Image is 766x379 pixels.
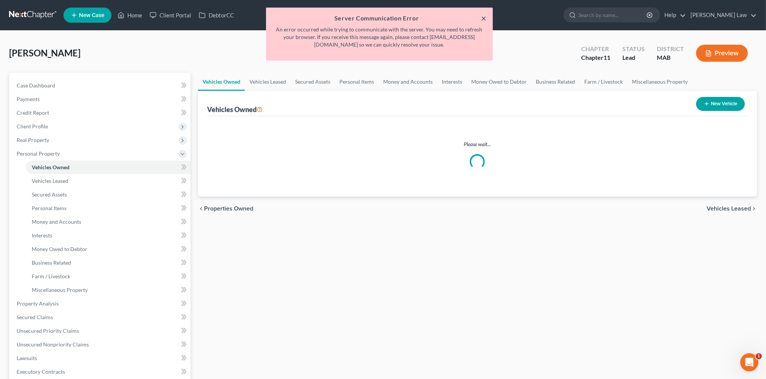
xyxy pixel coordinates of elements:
[467,73,531,91] a: Money Owed to Debtor
[32,287,88,293] span: Miscellaneous Property
[17,314,53,320] span: Secured Claims
[26,174,190,188] a: Vehicles Leased
[11,297,190,310] a: Property Analysis
[481,14,487,23] button: ×
[198,73,245,91] a: Vehicles Owned
[32,259,71,266] span: Business Related
[32,205,67,211] span: Personal Items
[756,353,762,359] span: 1
[198,206,204,212] i: chevron_left
[272,14,487,23] h5: Server Communication Error
[272,26,487,48] p: An error occurred while trying to communicate with the server. You may need to refresh your brows...
[751,206,757,212] i: chevron_right
[213,140,742,148] p: Please wait...
[17,96,40,102] span: Payments
[32,232,52,239] span: Interests
[26,242,190,256] a: Money Owed to Debtor
[291,73,335,91] a: Secured Assets
[32,246,87,252] span: Money Owed to Debtor
[32,273,70,279] span: Farm / Livestock
[11,106,190,120] a: Credit Report
[11,310,190,324] a: Secured Claims
[696,97,745,111] button: New Vehicle
[26,270,190,283] a: Farm / Livestock
[17,300,59,307] span: Property Analysis
[26,215,190,229] a: Money and Accounts
[11,92,190,106] a: Payments
[379,73,437,91] a: Money and Accounts
[11,79,190,92] a: Case Dashboard
[17,82,55,89] span: Case Dashboard
[17,341,89,348] span: Unsecured Nonpriority Claims
[437,73,467,91] a: Interests
[17,328,79,334] span: Unsecured Priority Claims
[207,105,263,114] div: Vehicles Owned
[11,324,190,338] a: Unsecured Priority Claims
[531,73,580,91] a: Business Related
[740,353,758,371] iframe: Intercom live chat
[335,73,379,91] a: Personal Items
[26,229,190,242] a: Interests
[26,256,190,270] a: Business Related
[198,206,253,212] button: chevron_left Properties Owned
[17,368,65,375] span: Executory Contracts
[32,178,68,184] span: Vehicles Leased
[17,355,37,361] span: Lawsuits
[204,206,253,212] span: Properties Owned
[17,150,60,157] span: Personal Property
[32,191,67,198] span: Secured Assets
[32,218,81,225] span: Money and Accounts
[11,338,190,351] a: Unsecured Nonpriority Claims
[11,351,190,365] a: Lawsuits
[707,206,757,212] button: Vehicles Leased chevron_right
[17,109,49,116] span: Credit Report
[245,73,291,91] a: Vehicles Leased
[580,73,627,91] a: Farm / Livestock
[627,73,692,91] a: Miscellaneous Property
[26,201,190,215] a: Personal Items
[26,161,190,174] a: Vehicles Owned
[26,188,190,201] a: Secured Assets
[17,137,49,143] span: Real Property
[26,283,190,297] a: Miscellaneous Property
[32,164,70,170] span: Vehicles Owned
[11,365,190,379] a: Executory Contracts
[17,123,48,129] span: Client Profile
[707,206,751,212] span: Vehicles Leased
